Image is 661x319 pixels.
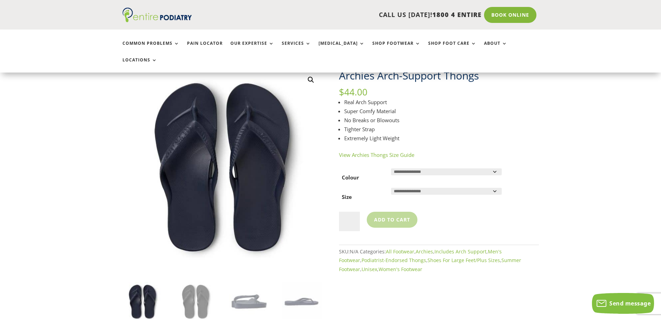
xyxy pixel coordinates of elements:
[219,10,482,19] p: CALL US [DATE]!
[342,174,359,181] label: Colour
[350,248,358,255] span: N/A
[305,74,317,86] a: View full-screen image gallery
[484,7,536,23] a: Book Online
[344,125,539,134] li: Tighter Strap
[428,41,476,56] a: Shop Foot Care
[339,248,358,255] span: SKU:
[282,41,311,56] a: Services
[344,134,539,143] li: Extremely Light Weight
[122,58,157,73] a: Locations
[339,68,539,88] h1: Archies Arch-Support Thongs
[319,41,365,56] a: [MEDICAL_DATA]
[362,266,377,272] a: Unisex
[609,300,651,307] span: Send message
[592,293,654,314] button: Send message
[230,41,274,56] a: Our Expertise
[379,266,422,272] a: Women's Footwear
[434,248,486,255] a: Includes Arch Support
[122,41,179,56] a: Common Problems
[344,107,539,116] li: Super Comfy Material
[187,41,223,56] a: Pain Locator
[362,257,426,263] a: Podiatrist-Endorsed Thongs
[344,116,539,125] li: No Breaks or Blowouts
[344,98,539,107] li: Real Arch Support
[386,248,414,255] a: All Footwear
[427,257,500,263] a: Shoes For Large Feet/Plus Sizes
[339,257,521,272] a: Summer Footwear
[339,151,414,158] a: View Archies Thongs Size Guide
[484,41,507,56] a: About
[339,248,521,272] span: Categories: , , , , , , , ,
[432,10,482,19] span: 1800 4 ENTIRE
[372,41,421,56] a: Shop Footwear
[339,86,344,98] span: $
[122,17,192,24] a: Entire Podiatry
[367,212,417,228] button: Add to cart
[339,86,367,98] bdi: 44.00
[339,212,360,231] input: Product quantity
[416,248,433,255] a: Archies
[122,8,192,22] img: logo (1)
[342,193,352,200] label: Size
